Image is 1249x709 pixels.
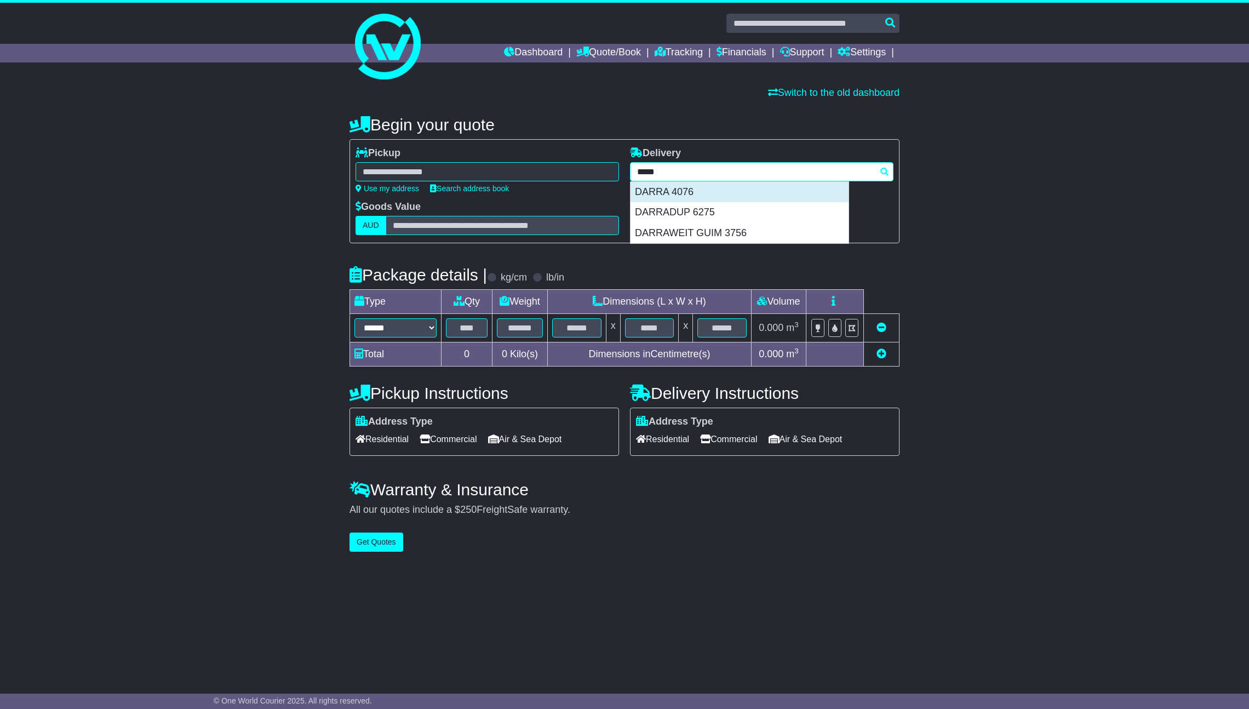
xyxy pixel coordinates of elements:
[214,696,372,705] span: © One World Courier 2025. All rights reserved.
[631,182,849,203] div: DARRA 4076
[631,223,849,244] div: DARRAWEIT GUIM 3756
[780,44,824,62] a: Support
[876,348,886,359] a: Add new item
[504,44,563,62] a: Dashboard
[636,416,713,428] label: Address Type
[350,342,442,367] td: Total
[838,44,886,62] a: Settings
[356,147,400,159] label: Pickup
[350,481,899,499] h4: Warranty & Insurance
[488,431,562,448] span: Air & Sea Depot
[547,290,751,314] td: Dimensions (L x W x H)
[492,290,548,314] td: Weight
[759,348,783,359] span: 0.000
[630,147,681,159] label: Delivery
[759,322,783,333] span: 0.000
[679,314,693,342] td: x
[700,431,757,448] span: Commercial
[768,87,899,98] a: Switch to the old dashboard
[631,202,849,223] div: DARRADUP 6275
[350,504,899,516] div: All our quotes include a $ FreightSafe warranty.
[350,533,403,552] button: Get Quotes
[636,431,689,448] span: Residential
[442,342,492,367] td: 0
[630,162,893,181] typeahead: Please provide city
[786,322,799,333] span: m
[576,44,641,62] a: Quote/Book
[492,342,548,367] td: Kilo(s)
[356,416,433,428] label: Address Type
[356,216,386,235] label: AUD
[502,348,507,359] span: 0
[350,266,487,284] h4: Package details |
[546,272,564,284] label: lb/in
[717,44,766,62] a: Financials
[430,184,509,193] a: Search address book
[630,384,899,402] h4: Delivery Instructions
[655,44,703,62] a: Tracking
[350,116,899,134] h4: Begin your quote
[350,384,619,402] h4: Pickup Instructions
[751,290,806,314] td: Volume
[769,431,843,448] span: Air & Sea Depot
[876,322,886,333] a: Remove this item
[501,272,527,284] label: kg/cm
[356,431,409,448] span: Residential
[356,201,421,213] label: Goods Value
[420,431,477,448] span: Commercial
[460,504,477,515] span: 250
[350,290,442,314] td: Type
[356,184,419,193] a: Use my address
[794,347,799,355] sup: 3
[794,321,799,329] sup: 3
[786,348,799,359] span: m
[547,342,751,367] td: Dimensions in Centimetre(s)
[606,314,620,342] td: x
[442,290,492,314] td: Qty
